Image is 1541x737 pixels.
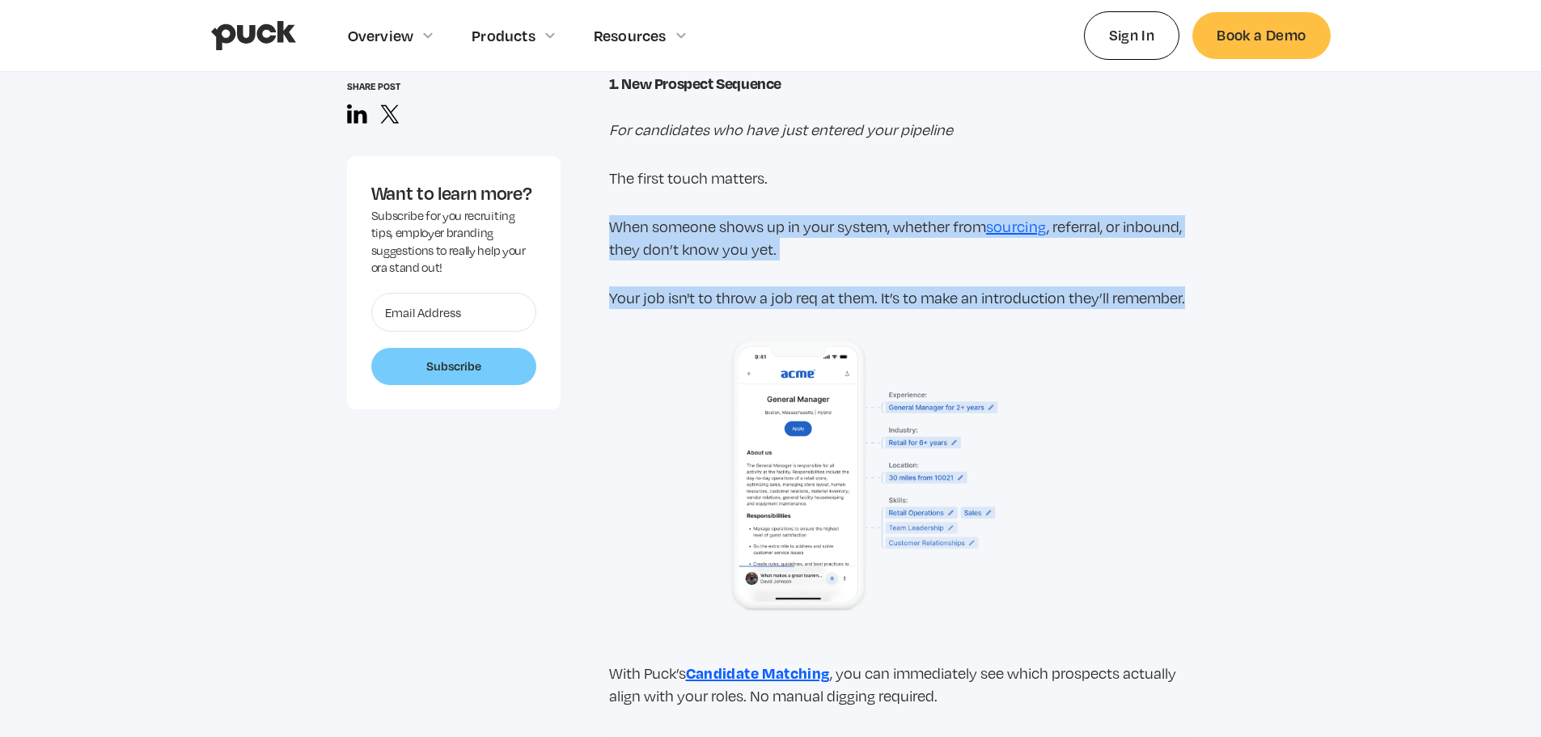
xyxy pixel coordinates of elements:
[348,27,414,44] div: Overview
[371,293,536,385] form: Want to learn more?
[371,293,536,332] input: Email Address
[371,207,536,277] div: Subscribe for you recruiting tips, employer branding suggestions to really help your ora stand out!
[609,215,1195,260] p: When someone shows up in your system, whether from , referral, or inbound, they don’t know you yet.
[371,348,536,385] input: Subscribe
[609,121,953,138] em: For candidates who have just entered your pipeline
[1084,11,1180,59] a: Sign In
[609,286,1195,309] p: Your job isn't to throw a job req at them. It’s to make an introduction they’ll remember.
[594,27,667,44] div: Resources
[371,180,536,206] div: Want to learn more?
[986,218,1047,235] a: sourcing
[1192,12,1330,58] a: Book a Demo
[347,81,561,91] div: Share post
[472,27,536,44] div: Products
[686,664,830,682] a: Candidate Matching
[609,73,781,93] strong: 1. New Prospect Sequence
[609,662,1195,707] p: With Puck’s , you can immediately see which prospects actually align with your roles. No manual d...
[609,167,1195,189] p: The first touch matters.
[686,663,830,683] strong: Candidate Matching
